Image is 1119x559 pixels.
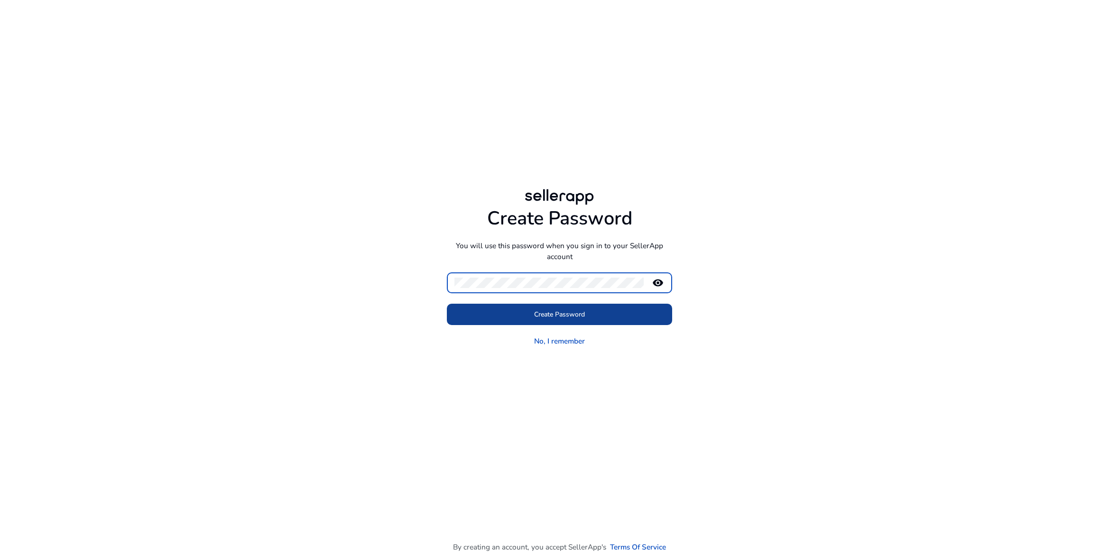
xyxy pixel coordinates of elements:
a: Terms Of Service [610,541,666,552]
a: No, I remember [534,335,585,346]
h1: Create Password [447,207,672,230]
span: Create Password [534,309,585,319]
p: You will use this password when you sign in to your SellerApp account [447,240,672,262]
button: Create Password [447,304,672,325]
mat-icon: remove_red_eye [647,277,669,289]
